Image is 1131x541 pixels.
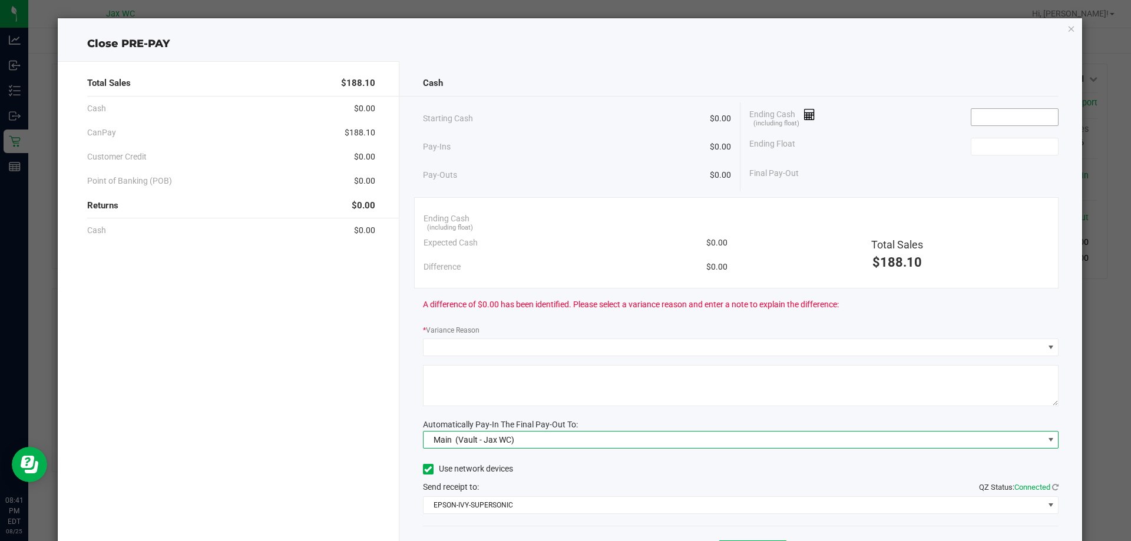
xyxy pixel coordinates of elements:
span: Ending Cash [749,108,815,126]
div: Close PRE-PAY [58,36,1083,52]
span: $0.00 [354,151,375,163]
span: EPSON-IVY-SUPERSONIC [424,497,1044,513]
span: $188.10 [872,255,922,270]
span: $188.10 [341,77,375,90]
span: Main [434,435,452,444]
span: QZ Status: [979,483,1059,492]
span: $188.10 [345,127,375,139]
iframe: Resource center [12,447,47,482]
span: Total Sales [87,77,131,90]
span: $0.00 [710,169,731,181]
span: Automatically Pay-In The Final Pay-Out To: [423,420,578,429]
span: Starting Cash [423,112,473,125]
span: Pay-Ins [423,141,451,153]
span: Total Sales [871,238,923,251]
span: Expected Cash [424,237,478,249]
span: $0.00 [354,175,375,187]
span: Final Pay-Out [749,167,799,180]
span: Send receipt to: [423,482,479,492]
span: (Vault - Jax WC) [455,435,514,444]
span: $0.00 [706,261,727,273]
label: Use network devices [423,463,513,475]
span: $0.00 [354,102,375,115]
span: $0.00 [710,141,731,153]
span: CanPay [87,127,116,139]
span: Pay-Outs [423,169,457,181]
span: Connected [1014,483,1050,492]
span: $0.00 [706,237,727,249]
div: Returns [87,193,375,218]
span: $0.00 [352,199,375,213]
span: Cash [87,102,106,115]
span: Difference [424,261,461,273]
span: $0.00 [710,112,731,125]
span: Cash [423,77,443,90]
span: Ending Cash [424,213,469,225]
span: Cash [87,224,106,237]
label: Variance Reason [423,325,479,336]
span: $0.00 [354,224,375,237]
span: A difference of $0.00 has been identified. Please select a variance reason and enter a note to ex... [423,298,839,311]
span: Point of Banking (POB) [87,175,172,187]
span: (including float) [427,223,473,233]
span: Ending Float [749,138,795,155]
span: Customer Credit [87,151,147,163]
span: (including float) [753,119,799,129]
